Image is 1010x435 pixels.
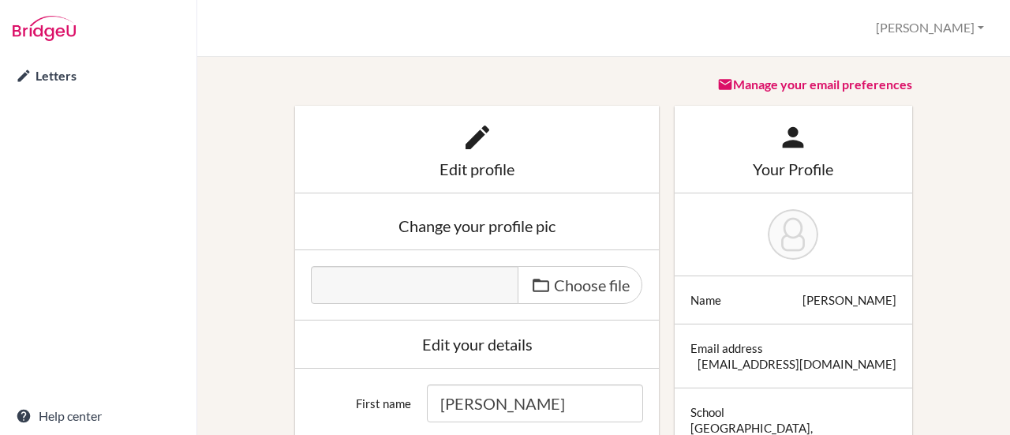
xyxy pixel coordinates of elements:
a: Help center [3,400,193,432]
span: Choose file [554,276,630,294]
div: [PERSON_NAME] [802,292,896,308]
div: Name [690,292,721,308]
div: Edit your details [311,336,643,352]
div: School [690,404,724,420]
label: First name [303,384,419,411]
a: Letters [3,60,193,92]
img: Lynn McGovern [768,209,818,260]
div: [EMAIL_ADDRESS][DOMAIN_NAME] [698,356,896,372]
div: Change your profile pic [311,218,643,234]
button: [PERSON_NAME] [869,13,991,43]
div: Email address [690,340,763,356]
img: Bridge-U [13,16,76,41]
a: Manage your email preferences [717,77,912,92]
div: Your Profile [690,161,896,177]
div: Edit profile [311,161,643,177]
